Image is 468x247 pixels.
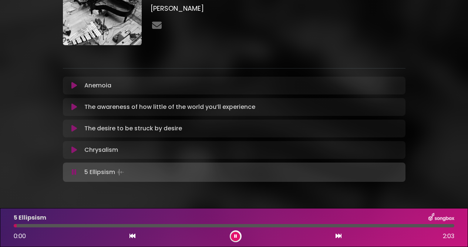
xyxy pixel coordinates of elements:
h3: [PERSON_NAME] [151,4,405,13]
p: The desire to be struck by desire [84,124,182,133]
p: The awareness of how little of the world you’ll experience [84,103,255,111]
p: Anemoia [84,81,111,90]
p: 5 Ellipsism [84,167,125,177]
p: Chrysalism [84,146,118,154]
img: waveform4.gif [115,167,125,177]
